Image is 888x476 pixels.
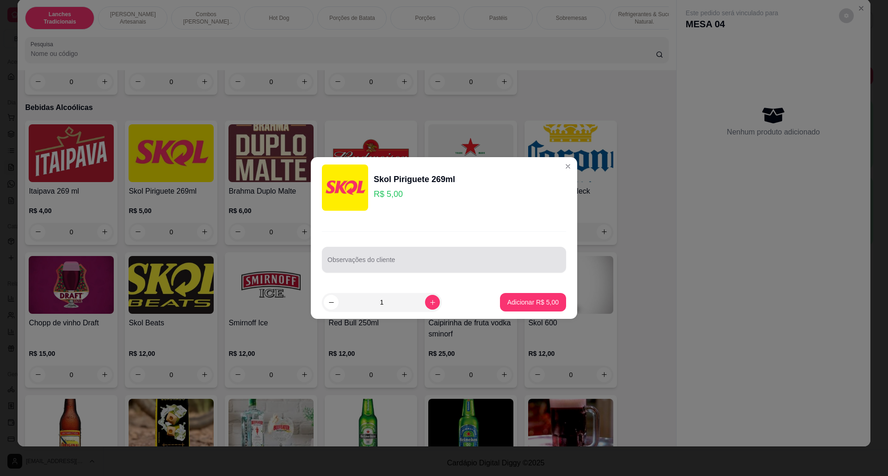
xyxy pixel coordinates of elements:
[322,165,368,211] img: product-image
[507,298,559,307] p: Adicionar R$ 5,00
[374,188,455,201] p: R$ 5,00
[561,159,575,174] button: Close
[327,259,561,268] input: Observações do cliente
[500,293,566,311] button: Adicionar R$ 5,00
[374,173,455,186] div: Skol Piriguete 269ml
[425,295,440,310] button: increase-product-quantity
[324,295,339,310] button: decrease-product-quantity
